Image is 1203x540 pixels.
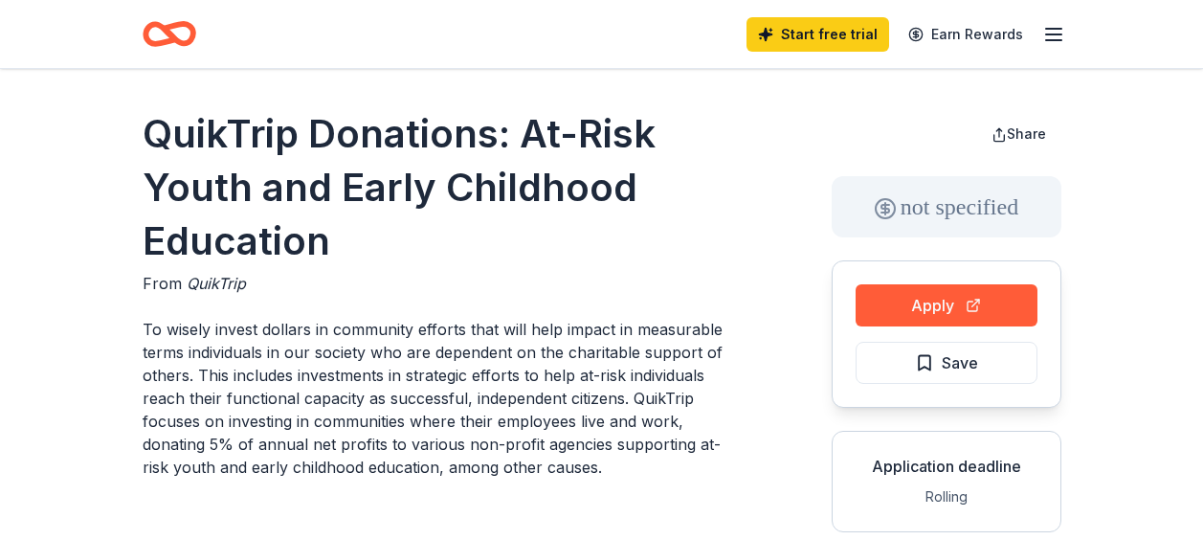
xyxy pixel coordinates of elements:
[897,17,1035,52] a: Earn Rewards
[942,350,978,375] span: Save
[848,485,1045,508] div: Rolling
[143,11,196,56] a: Home
[832,176,1061,237] div: not specified
[848,455,1045,478] div: Application deadline
[143,318,740,479] p: To wisely invest dollars in community efforts that will help impact in measurable terms individua...
[856,342,1037,384] button: Save
[143,107,740,268] h1: QuikTrip Donations: At-Risk Youth and Early Childhood Education
[976,115,1061,153] button: Share
[746,17,889,52] a: Start free trial
[856,284,1037,326] button: Apply
[1007,125,1046,142] span: Share
[143,272,740,295] div: From
[187,274,246,293] span: QuikTrip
